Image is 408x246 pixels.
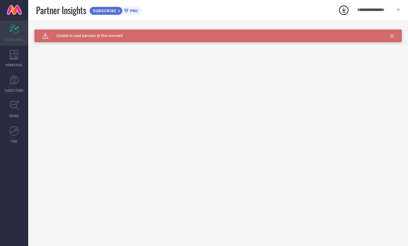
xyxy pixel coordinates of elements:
[49,34,123,38] span: Unable to load banners at this moment
[6,63,23,67] span: WORKSPACE
[5,88,24,93] span: SUGGESTIONS
[9,113,19,118] span: TRENDS
[34,30,402,35] div: Unable to load filters at this moment. Please try later.
[128,8,138,13] span: PRO
[89,5,141,15] a: SUBSCRIBEPRO
[11,139,17,144] span: FWD
[36,4,86,17] span: Partner Insights
[5,37,24,42] span: SCORECARDS
[338,4,349,16] div: Open download list
[90,8,118,13] span: SUBSCRIBE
